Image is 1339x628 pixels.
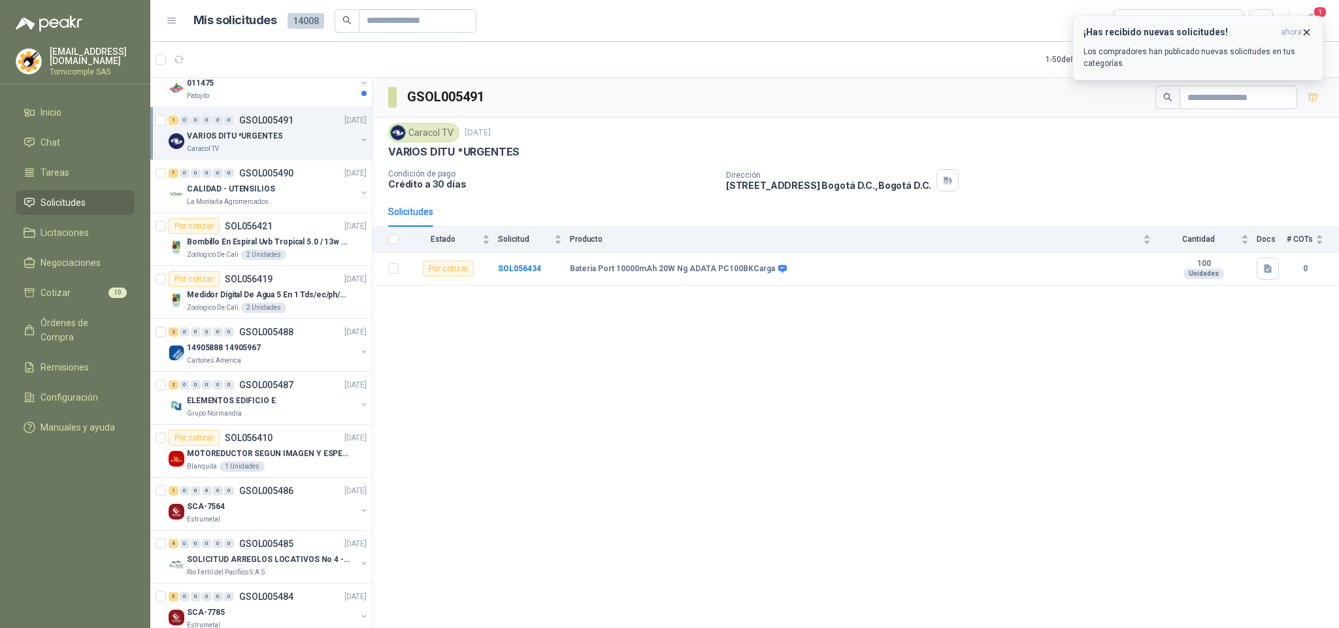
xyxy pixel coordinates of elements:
[50,68,135,76] p: Tornicomple SAS
[224,380,234,389] div: 0
[344,538,367,550] p: [DATE]
[169,165,369,207] a: 7 0 0 0 0 0 GSOL005490[DATE] Company LogoCALIDAD - UTENSILIOSLa Montaña Agromercados
[224,116,234,125] div: 0
[239,327,293,337] p: GSOL005488
[465,127,491,139] p: [DATE]
[726,180,931,191] p: [STREET_ADDRESS] Bogotá D.C. , Bogotá D.C.
[498,227,570,252] th: Solicitud
[41,316,122,344] span: Órdenes de Compra
[570,227,1159,252] th: Producto
[187,197,269,207] p: La Montaña Agromercados
[726,171,931,180] p: Dirección
[169,327,178,337] div: 2
[344,326,367,339] p: [DATE]
[191,327,201,337] div: 0
[1159,259,1249,269] b: 100
[1287,235,1313,244] span: # COTs
[570,264,775,274] b: Bateria Port 10000mAh 20W Ng ADATA PC100BKCarga
[213,592,223,601] div: 0
[288,13,324,29] span: 14008
[169,483,369,525] a: 1 0 0 0 0 0 GSOL005486[DATE] Company LogoSCA-7564Estrumetal
[388,205,433,219] div: Solicitudes
[16,100,135,125] a: Inicio
[344,432,367,444] p: [DATE]
[213,539,223,548] div: 0
[41,135,60,150] span: Chat
[344,220,367,233] p: [DATE]
[1287,263,1323,275] b: 0
[1122,14,1149,28] div: Todas
[225,274,273,284] p: SOL056419
[187,183,275,195] p: CALIDAD - UTENSILIOS
[187,250,239,260] p: Zoologico De Cali
[344,167,367,180] p: [DATE]
[187,448,350,460] p: MOTOREDUCTOR SEGUN IMAGEN Y ESPECIFICACIONES ADJUNTAS
[187,355,241,366] p: Cartones America
[180,539,190,548] div: 0
[191,539,201,548] div: 0
[1313,6,1327,18] span: 1
[169,430,220,446] div: Por cotizar
[213,327,223,337] div: 0
[391,125,405,140] img: Company Logo
[187,408,242,419] p: Grupo Normandía
[191,116,201,125] div: 0
[570,235,1140,244] span: Producto
[423,261,474,276] div: Por cotizar
[202,486,212,495] div: 0
[41,225,89,240] span: Licitaciones
[169,186,184,202] img: Company Logo
[407,87,486,107] h3: GSOL005491
[388,145,520,159] p: VARIOS DITU *URGENTES
[344,273,367,286] p: [DATE]
[224,169,234,178] div: 0
[169,239,184,255] img: Company Logo
[406,227,498,252] th: Estado
[220,461,265,472] div: 1 Unidades
[169,292,184,308] img: Company Logo
[169,539,178,548] div: 4
[191,380,201,389] div: 0
[187,236,350,248] p: Bombillo En Espiral Uvb Tropical 5.0 / 13w Reptiles (ectotermos)
[344,379,367,391] p: [DATE]
[16,415,135,440] a: Manuales y ayuda
[169,112,369,154] a: 1 0 0 0 0 0 GSOL005491[DATE] Company LogoVARIOS DITU *URGENTESCaracol TV
[187,514,220,525] p: Estrumetal
[150,213,372,266] a: Por cotizarSOL056421[DATE] Company LogoBombillo En Espiral Uvb Tropical 5.0 / 13w Reptiles (ectot...
[169,59,369,101] a: 12 0 0 0 0 0 GSOL005515[DATE] Company Logo011475Patojito
[187,303,239,313] p: Zoologico De Cali
[41,286,71,300] span: Cotizar
[169,116,178,125] div: 1
[16,130,135,155] a: Chat
[1163,93,1172,102] span: search
[344,591,367,603] p: [DATE]
[225,222,273,231] p: SOL056421
[1257,227,1287,252] th: Docs
[224,539,234,548] div: 0
[1281,27,1302,38] span: ahora
[16,49,41,74] img: Company Logo
[41,256,101,270] span: Negociaciones
[187,144,219,154] p: Caracol TV
[213,380,223,389] div: 0
[169,377,369,419] a: 2 0 0 0 0 0 GSOL005487[DATE] Company LogoELEMENTOS EDIFICIO EGrupo Normandía
[180,169,190,178] div: 0
[16,16,82,31] img: Logo peakr
[202,327,212,337] div: 0
[498,264,541,273] a: SOL056434
[41,360,89,374] span: Remisiones
[1083,27,1276,38] h3: ¡Has recibido nuevas solicitudes!
[169,592,178,601] div: 5
[202,592,212,601] div: 0
[241,303,286,313] div: 2 Unidades
[16,160,135,185] a: Tareas
[388,178,716,190] p: Crédito a 30 días
[150,425,372,478] a: Por cotizarSOL056410[DATE] Company LogoMOTOREDUCTOR SEGUN IMAGEN Y ESPECIFICACIONES ADJUNTASBlanq...
[191,592,201,601] div: 0
[1159,227,1257,252] th: Cantidad
[224,592,234,601] div: 0
[169,451,184,467] img: Company Logo
[406,235,480,244] span: Estado
[187,461,217,472] p: Blanquita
